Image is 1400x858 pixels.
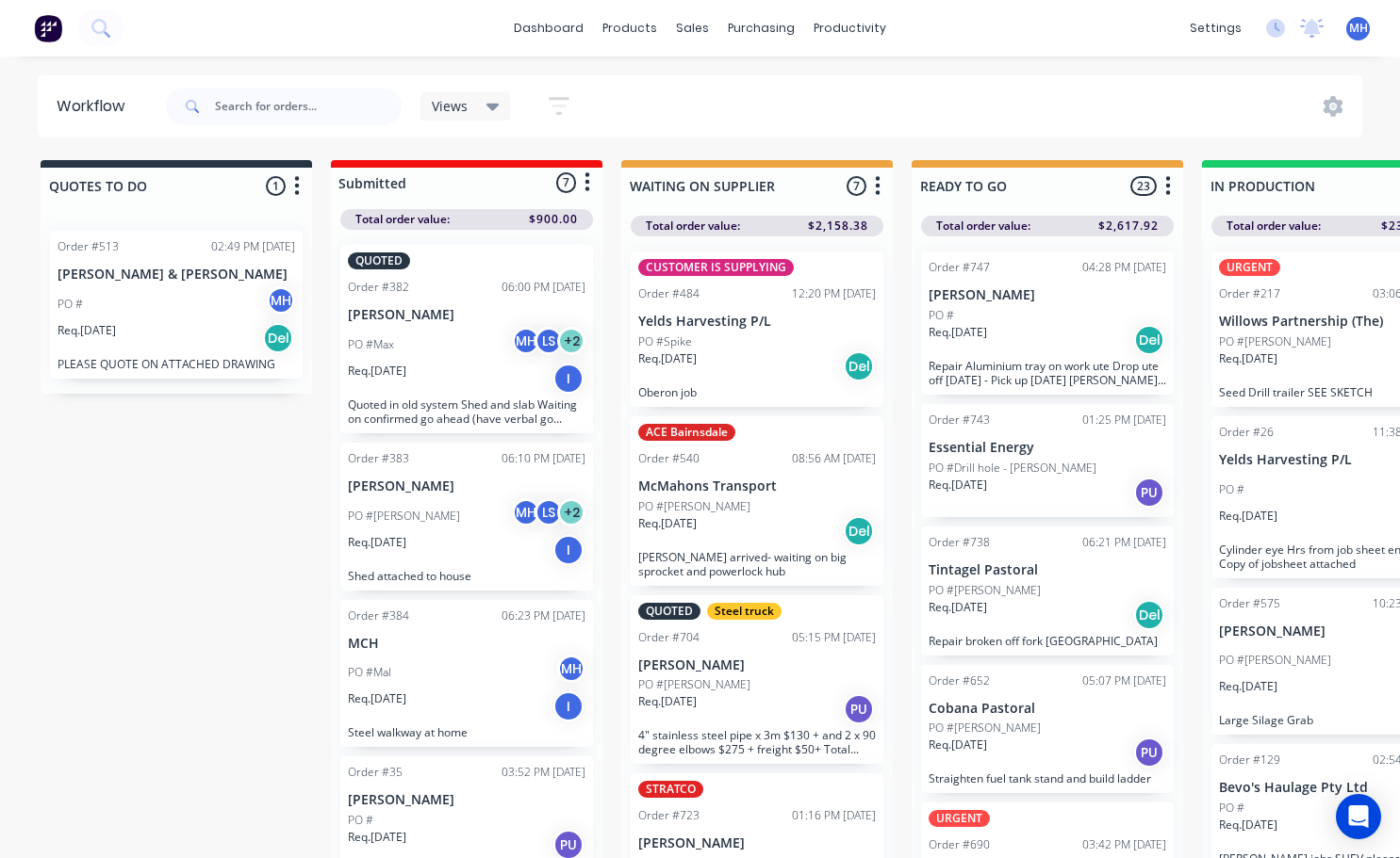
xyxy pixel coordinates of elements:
[58,322,116,339] p: Req. [DATE]
[638,676,750,693] p: PO #[PERSON_NAME]
[340,443,593,591] div: Order #38306:10 PM [DATE][PERSON_NAME]PO #[PERSON_NAME]MHLS+2Req.[DATE]IShed attached to house
[263,323,293,353] div: Del
[929,359,1166,387] p: Repair Aluminium tray on work ute Drop ute off [DATE] - Pick up [DATE] [PERSON_NAME] will discuss...
[348,363,406,380] p: Req. [DATE]
[638,350,697,367] p: Req. [DATE]
[638,333,692,350] p: PO #Spike
[1219,285,1280,302] div: Order #217
[638,515,697,532] p: Req. [DATE]
[502,450,585,467] div: 06:10 PM [DATE]
[348,569,585,583] p: Shed attached to house
[638,259,794,276] div: CUSTOMER IS SUPPLYING
[502,607,585,624] div: 06:23 PM [DATE]
[929,562,1166,578] p: Tintagel Pastoral
[646,218,740,235] span: Total order value:
[211,238,295,255] div: 02:49 PM [DATE]
[929,287,1166,303] p: [PERSON_NAME]
[34,14,62,42] img: Factory
[631,595,883,765] div: QUOTEDSteel truckOrder #70405:15 PM [DATE][PERSON_NAME]PO #[PERSON_NAME]Req.[DATE]PU4" stainless ...
[348,812,373,829] p: PO #
[512,498,540,526] div: MH
[638,314,876,330] p: Yelds Harvesting P/L
[638,424,735,441] div: ACE Bairnsdale
[529,211,578,228] span: $900.00
[638,629,700,646] div: Order #704
[1082,412,1166,429] div: 01:25 PM [DATE]
[638,807,700,824] div: Order #723
[432,96,468,116] span: Views
[557,498,585,526] div: + 2
[929,701,1166,717] p: Cobana Pastoral
[348,607,409,624] div: Order #384
[502,764,585,781] div: 03:52 PM [DATE]
[1349,20,1368,37] span: MH
[348,636,585,652] p: MCH
[267,286,295,315] div: MH
[348,534,406,551] p: Req. [DATE]
[929,259,990,276] div: Order #747
[929,582,1041,599] p: PO #[PERSON_NAME]
[631,416,883,586] div: ACE BairnsdaleOrder #54008:56 AM [DATE]McMahons TransportPO #[PERSON_NAME]Req.[DATE]Del[PERSON_NA...
[844,351,874,381] div: Del
[929,634,1166,648] p: Repair broken off fork [GEOGRAPHIC_DATA]
[921,526,1174,656] div: Order #73806:21 PM [DATE]Tintagel PastoralPO #[PERSON_NAME]Req.[DATE]DelRepair broken off fork [G...
[1219,350,1277,367] p: Req. [DATE]
[1082,672,1166,689] div: 05:07 PM [DATE]
[557,655,585,683] div: MH
[929,720,1041,737] p: PO #[PERSON_NAME]
[921,251,1174,395] div: Order #74704:28 PM [DATE][PERSON_NAME]PO #Req.[DATE]DelRepair Aluminium tray on work ute Drop ute...
[921,404,1174,517] div: Order #74301:25 PM [DATE]Essential EnergyPO #Drill hole - [PERSON_NAME]Req.[DATE]PU
[1227,218,1321,235] span: Total order value:
[1219,652,1331,669] p: PO #[PERSON_NAME]
[348,336,394,353] p: PO #Max
[1082,836,1166,853] div: 03:42 PM [DATE]
[792,629,876,646] div: 05:15 PM [DATE]
[929,737,987,753] p: Req. [DATE]
[553,691,584,721] div: I
[808,218,868,235] span: $2,158.38
[502,279,585,296] div: 06:00 PM [DATE]
[553,364,584,394] div: I
[557,327,585,355] div: + 2
[638,603,700,620] div: QUOTED
[348,764,403,781] div: Order #35
[921,665,1174,794] div: Order #65205:07 PM [DATE]Cobana PastoralPO #[PERSON_NAME]Req.[DATE]PUStraighten fuel tank stand a...
[667,14,718,42] div: sales
[1219,259,1280,276] div: URGENT
[631,251,883,407] div: CUSTOMER IS SUPPLYINGOrder #48412:20 PM [DATE]Yelds Harvesting P/LPO #SpikeReq.[DATE]DelOberon job
[348,307,585,323] p: [PERSON_NAME]
[1134,325,1164,355] div: Del
[929,477,987,494] p: Req. [DATE]
[348,792,585,808] p: [PERSON_NAME]
[718,14,804,42] div: purchasing
[638,693,697,710] p: Req. [DATE]
[792,285,876,302] div: 12:20 PM [DATE]
[1219,333,1331,350] p: PO #[PERSON_NAME]
[593,14,667,42] div: products
[844,694,874,724] div: PU
[1219,595,1280,612] div: Order #575
[844,516,874,546] div: Del
[929,307,954,324] p: PO #
[215,88,402,125] input: Search for orders...
[348,508,460,525] p: PO #[PERSON_NAME]
[638,498,750,515] p: PO #[PERSON_NAME]
[1134,737,1164,768] div: PU
[340,245,593,433] div: QUOTEDOrder #38206:00 PM [DATE][PERSON_NAME]PO #MaxMHLS+2Req.[DATE]IQuoted in old system Shed and...
[929,412,990,429] div: Order #743
[929,599,987,616] p: Req. [DATE]
[1082,534,1166,551] div: 06:21 PM [DATE]
[348,279,409,296] div: Order #382
[638,728,876,756] p: 4" stainless steel pipe x 3m $130 + and 2 x 90 degree elbows $275 + freight $50+ Total $455 + GST
[348,829,406,846] p: Req. [DATE]
[504,14,593,42] a: dashboard
[638,285,700,302] div: Order #484
[348,478,585,494] p: [PERSON_NAME]
[1219,424,1274,441] div: Order #26
[58,357,295,371] p: PLEASE QUOTE ON ATTACHED DRAWING
[929,440,1166,456] p: Essential Energy
[929,836,990,853] div: Order #690
[638,478,876,494] p: McMahons Transport
[348,397,585,426] p: Quoted in old system Shed and slab Waiting on confirmed go ahead (have verbal go ahead from [PERS...
[512,327,540,355] div: MH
